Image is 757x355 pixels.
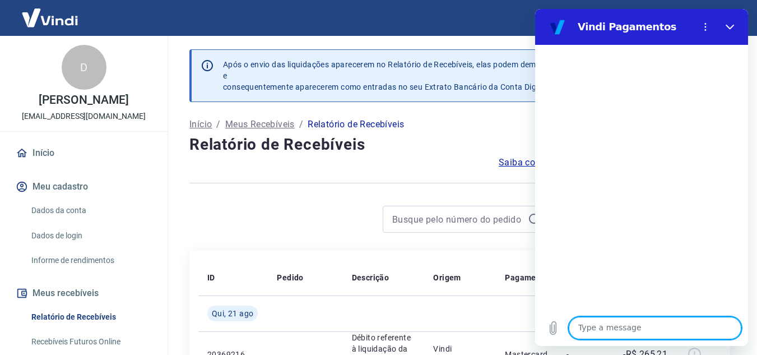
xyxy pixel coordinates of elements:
[27,306,154,329] a: Relatório de Recebíveis
[703,8,744,29] button: Sair
[299,118,303,131] p: /
[308,118,404,131] p: Relatório de Recebíveis
[13,1,86,35] img: Vindi
[13,141,154,165] a: Início
[13,174,154,199] button: Meu cadastro
[27,249,154,272] a: Informe de rendimentos
[27,224,154,247] a: Dados de login
[433,272,461,283] p: Origem
[13,281,154,306] button: Meus recebíveis
[189,118,212,131] a: Início
[223,59,704,93] p: Após o envio das liquidações aparecerem no Relatório de Recebíveis, elas podem demorar algumas ho...
[207,272,215,283] p: ID
[216,118,220,131] p: /
[22,110,146,122] p: [EMAIL_ADDRESS][DOMAIN_NAME]
[505,272,549,283] p: Pagamento
[62,45,106,90] div: D
[499,156,730,169] a: Saiba como funciona a programação dos recebimentos
[392,211,523,228] input: Busque pelo número do pedido
[27,199,154,222] a: Dados da conta
[27,330,154,353] a: Recebíveis Futuros Online
[39,94,128,106] p: [PERSON_NAME]
[535,9,748,346] iframe: Messaging window
[277,272,303,283] p: Pedido
[352,272,389,283] p: Descrição
[225,118,295,131] a: Meus Recebíveis
[212,308,253,319] span: Qui, 21 ago
[189,133,730,156] h4: Relatório de Recebíveis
